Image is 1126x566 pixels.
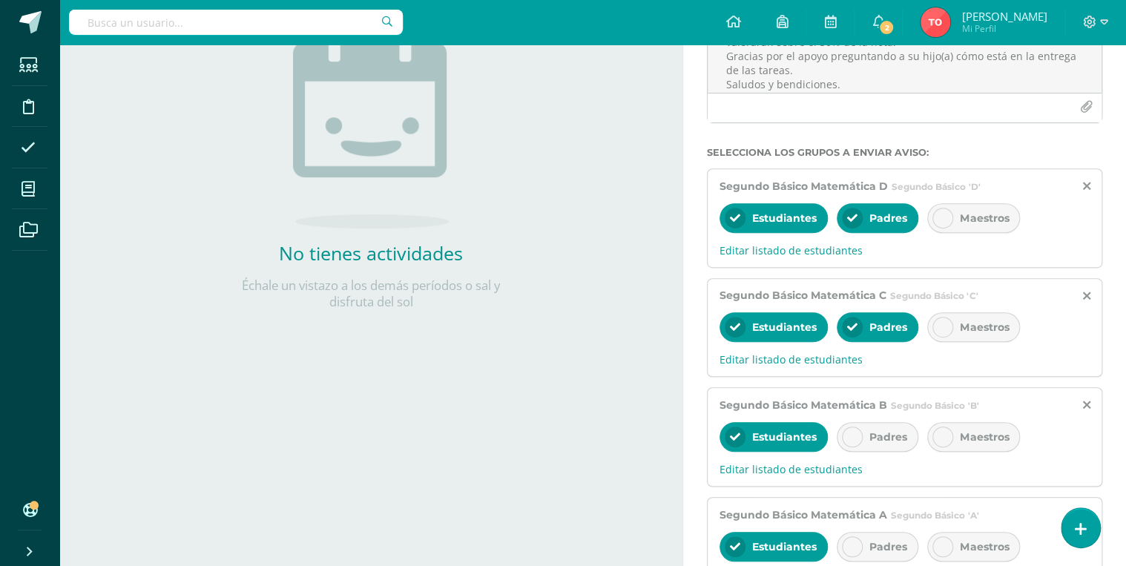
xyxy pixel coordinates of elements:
[752,430,817,444] span: Estudiantes
[961,9,1047,24] span: [PERSON_NAME]
[878,19,895,36] span: 2
[752,320,817,334] span: Estudiantes
[720,462,1090,476] span: Editar listado de estudiantes
[960,430,1009,444] span: Maestros
[223,240,519,266] h2: No tienes actividades
[720,180,888,193] span: Segundo Básico Matemática D
[960,540,1009,553] span: Maestros
[720,243,1090,257] span: Editar listado de estudiantes
[720,508,887,521] span: Segundo Básico Matemática A
[223,277,519,310] p: Échale un vistazo a los demás períodos o sal y disfruta del sol
[720,398,887,412] span: Segundo Básico Matemática B
[869,320,907,334] span: Padres
[707,147,1102,158] label: Selecciona los grupos a enviar aviso :
[921,7,950,37] img: ee555c8c968eea5bde0abcdfcbd02b94.png
[891,510,978,521] span: Segundo Básico 'A'
[69,10,403,35] input: Busca un usuario...
[961,22,1047,35] span: Mi Perfil
[708,19,1102,93] textarea: Buenos días padres de familia de segundo básico. [DATE] se está asignando la última tarea que se ...
[960,320,1009,334] span: Maestros
[752,211,817,225] span: Estudiantes
[891,400,978,411] span: Segundo Básico 'B'
[890,290,978,301] span: Segundo Básico 'C'
[720,289,886,302] span: Segundo Básico Matemática C
[869,430,907,444] span: Padres
[720,352,1090,366] span: Editar listado de estudiantes
[293,19,449,228] img: no_activities.png
[869,540,907,553] span: Padres
[960,211,1009,225] span: Maestros
[752,540,817,553] span: Estudiantes
[892,181,980,192] span: Segundo Básico 'D'
[869,211,907,225] span: Padres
